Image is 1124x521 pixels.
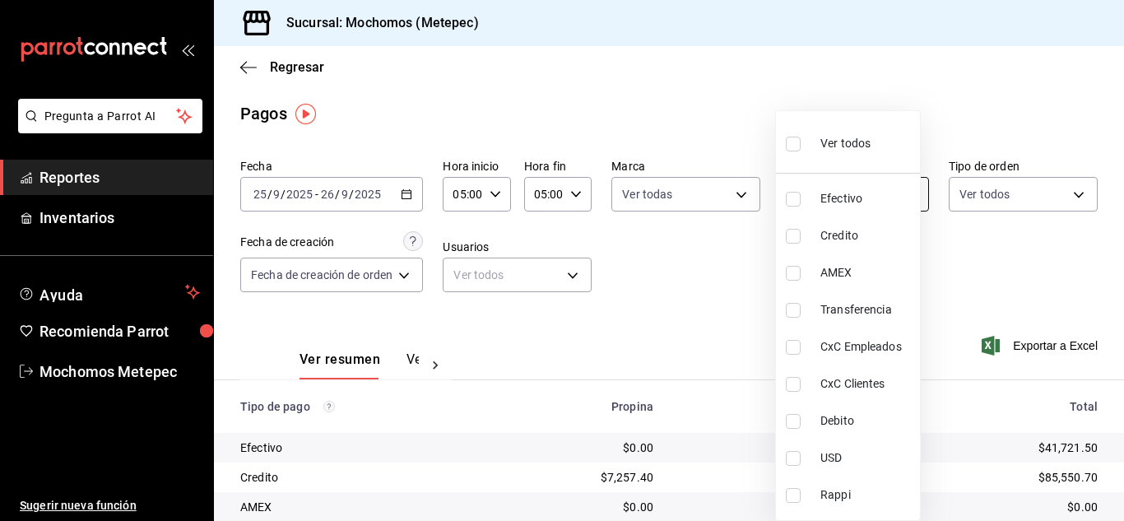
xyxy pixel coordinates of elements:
[820,375,913,393] span: CxC Clientes
[820,412,913,430] span: Debito
[820,227,913,244] span: Credito
[820,338,913,356] span: CxC Empleados
[820,135,871,152] span: Ver todos
[295,104,316,124] img: Tooltip marker
[820,264,913,281] span: AMEX
[820,486,913,504] span: Rappi
[820,301,913,319] span: Transferencia
[820,449,913,467] span: USD
[820,190,913,207] span: Efectivo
